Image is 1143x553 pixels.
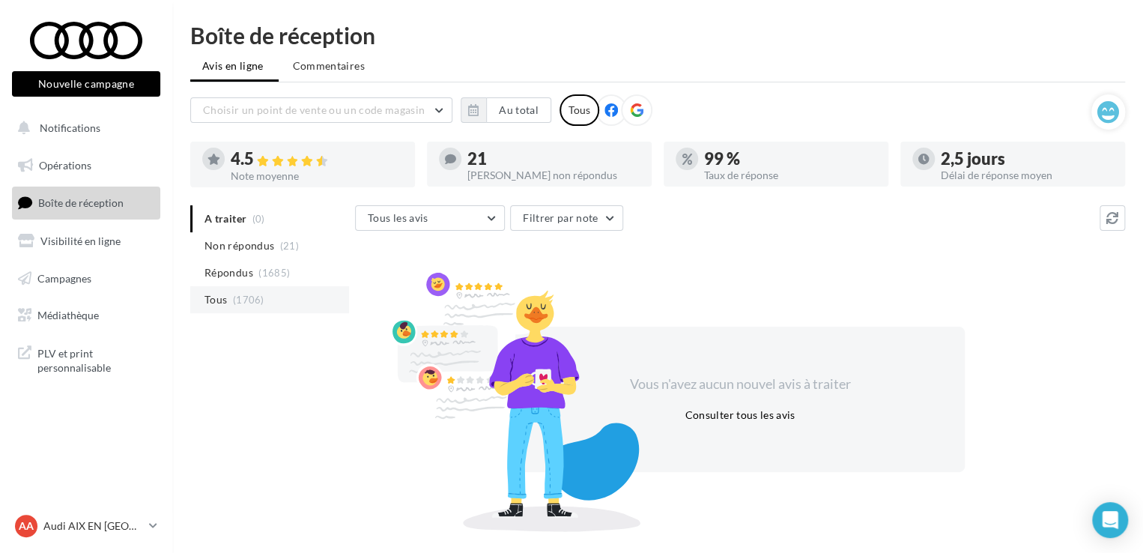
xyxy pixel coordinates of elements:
[355,205,505,231] button: Tous les avis
[467,170,640,181] div: [PERSON_NAME] non répondus
[190,24,1125,46] div: Boîte de réception
[204,292,227,307] span: Tous
[43,519,143,534] p: Audi AIX EN [GEOGRAPHIC_DATA]
[461,97,551,123] button: Au total
[9,112,157,144] button: Notifications
[12,512,160,540] a: AA Audi AIX EN [GEOGRAPHIC_DATA]
[941,170,1113,181] div: Délai de réponse moyen
[9,226,163,257] a: Visibilité en ligne
[37,271,91,284] span: Campagnes
[560,94,599,126] div: Tous
[233,294,264,306] span: (1706)
[941,151,1113,167] div: 2,5 jours
[19,519,34,534] span: AA
[9,263,163,294] a: Campagnes
[37,309,99,321] span: Médiathèque
[203,103,425,116] span: Choisir un point de vente ou un code magasin
[9,300,163,331] a: Médiathèque
[679,406,801,424] button: Consulter tous les avis
[204,238,274,253] span: Non répondus
[467,151,640,167] div: 21
[611,375,869,394] div: Vous n'avez aucun nouvel avis à traiter
[293,59,365,72] span: Commentaires
[39,159,91,172] span: Opérations
[9,337,163,381] a: PLV et print personnalisable
[258,267,290,279] span: (1685)
[486,97,551,123] button: Au total
[40,121,100,134] span: Notifications
[231,151,403,168] div: 4.5
[280,240,299,252] span: (21)
[12,71,160,97] button: Nouvelle campagne
[9,150,163,181] a: Opérations
[190,97,452,123] button: Choisir un point de vente ou un code magasin
[1092,502,1128,538] div: Open Intercom Messenger
[9,187,163,219] a: Boîte de réception
[204,265,253,280] span: Répondus
[704,170,876,181] div: Taux de réponse
[368,211,428,224] span: Tous les avis
[40,235,121,247] span: Visibilité en ligne
[231,171,403,181] div: Note moyenne
[38,196,124,209] span: Boîte de réception
[510,205,623,231] button: Filtrer par note
[704,151,876,167] div: 99 %
[37,343,154,375] span: PLV et print personnalisable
